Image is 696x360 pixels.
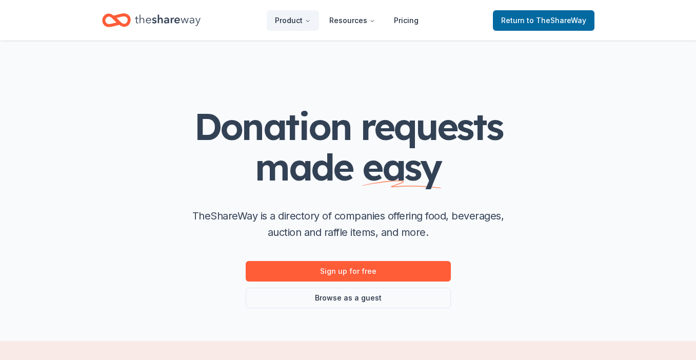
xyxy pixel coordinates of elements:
[362,144,441,190] span: easy
[501,14,586,27] span: Return
[493,10,594,31] a: Returnto TheShareWay
[386,10,427,31] a: Pricing
[246,288,451,308] a: Browse as a guest
[267,8,427,32] nav: Main
[321,10,384,31] button: Resources
[267,10,319,31] button: Product
[527,16,586,25] span: to TheShareWay
[184,208,512,241] p: TheShareWay is a directory of companies offering food, beverages, auction and raffle items, and m...
[246,261,451,282] a: Sign up for free
[102,8,201,32] a: Home
[143,106,553,187] h1: Donation requests made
